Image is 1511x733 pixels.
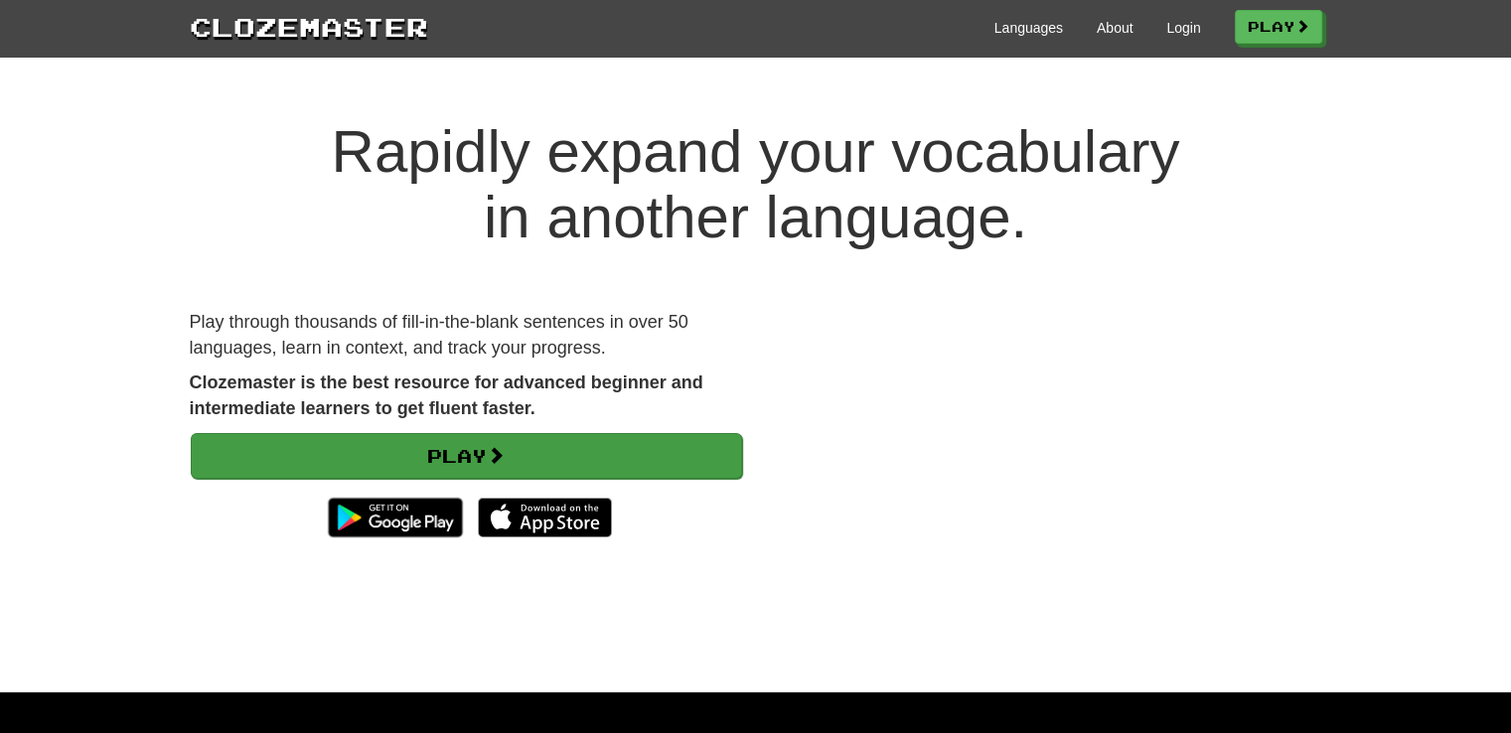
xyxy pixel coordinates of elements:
[190,8,428,45] a: Clozemaster
[478,498,612,537] img: Download_on_the_App_Store_Badge_US-UK_135x40-25178aeef6eb6b83b96f5f2d004eda3bffbb37122de64afbaef7...
[1166,18,1200,38] a: Login
[1097,18,1133,38] a: About
[191,433,742,479] a: Play
[190,372,703,418] strong: Clozemaster is the best resource for advanced beginner and intermediate learners to get fluent fa...
[994,18,1063,38] a: Languages
[1235,10,1322,44] a: Play
[190,310,741,361] p: Play through thousands of fill-in-the-blank sentences in over 50 languages, learn in context, and...
[318,488,472,547] img: Get it on Google Play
